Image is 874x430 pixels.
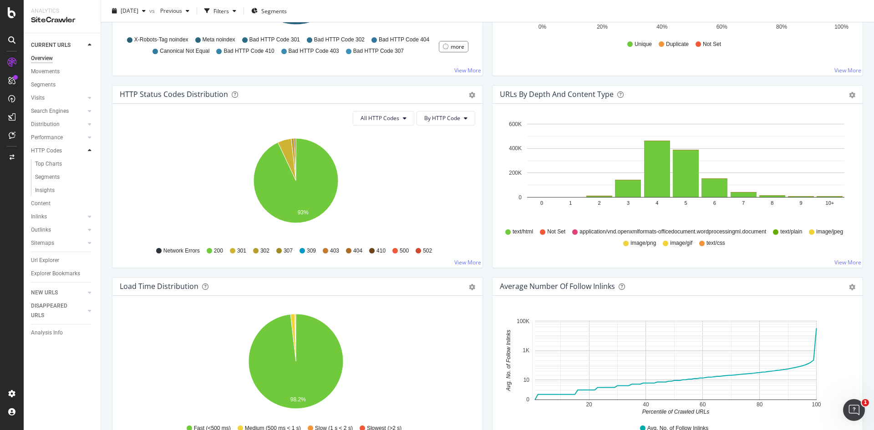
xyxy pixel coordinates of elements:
[307,247,316,255] span: 309
[31,120,60,129] div: Distribution
[160,47,209,55] span: Canonical Not Equal
[800,200,803,206] text: 9
[834,24,849,30] text: 100%
[134,36,188,44] span: X-Robots-Tag noindex
[742,200,745,206] text: 7
[31,146,62,156] div: HTTP Codes
[526,396,529,403] text: 0
[513,228,533,236] span: text/html
[540,200,543,206] text: 0
[843,399,865,421] iframe: Intercom live chat
[469,92,475,98] div: gear
[157,7,182,15] span: Previous
[149,7,157,15] span: vs
[35,172,60,182] div: Segments
[31,288,58,298] div: NEW URLS
[569,200,572,206] text: 1
[834,258,861,266] a: View More
[214,247,223,255] span: 200
[700,401,706,408] text: 60
[31,225,85,235] a: Outlinks
[353,47,404,55] span: Bad HTTP Code 307
[31,40,71,50] div: CURRENT URLS
[423,247,432,255] span: 502
[213,7,229,15] div: Filters
[31,93,85,103] a: Visits
[517,318,529,324] text: 100K
[31,328,63,338] div: Analysis Info
[500,118,852,224] svg: A chart.
[826,200,834,206] text: 10+
[31,80,56,90] div: Segments
[379,36,429,44] span: Bad HTTP Code 404
[500,90,614,99] div: URLs by Depth and Content Type
[643,401,649,408] text: 40
[31,212,47,222] div: Inlinks
[120,133,472,238] svg: A chart.
[780,228,802,236] span: text/plain
[31,256,59,265] div: Url Explorer
[31,67,60,76] div: Movements
[454,258,481,266] a: View More
[834,66,861,74] a: View More
[31,238,85,248] a: Sitemaps
[518,194,522,201] text: 0
[31,54,94,63] a: Overview
[330,247,339,255] span: 403
[706,239,725,247] span: text/css
[201,4,240,18] button: Filters
[31,301,77,320] div: DISAPPEARED URLS
[400,247,409,255] span: 500
[35,186,94,195] a: Insights
[249,36,300,44] span: Bad HTTP Code 301
[586,401,592,408] text: 20
[31,15,93,25] div: SiteCrawler
[469,284,475,290] div: gear
[248,4,290,18] button: Segments
[547,228,565,236] span: Not Set
[35,159,62,169] div: Top Charts
[500,310,852,416] svg: A chart.
[816,228,843,236] span: image/jpeg
[31,133,63,142] div: Performance
[579,228,766,236] span: application/vnd.openxmlformats-officedocument.wordprocessingml.document
[314,36,365,44] span: Bad HTTP Code 302
[642,409,709,415] text: Percentile of Crawled URLs
[31,301,85,320] a: DISAPPEARED URLS
[261,7,287,15] span: Segments
[31,328,94,338] a: Analysis Info
[598,200,601,206] text: 2
[713,200,716,206] text: 6
[509,121,522,127] text: 600K
[35,172,94,182] a: Segments
[361,114,399,122] span: All HTTP Codes
[35,159,94,169] a: Top Charts
[451,43,464,51] div: more
[703,40,721,48] span: Not Set
[31,212,85,222] a: Inlinks
[31,269,80,278] div: Explorer Bookmarks
[284,247,293,255] span: 307
[509,145,522,152] text: 400K
[523,347,529,354] text: 1K
[31,269,94,278] a: Explorer Bookmarks
[656,24,667,30] text: 40%
[670,239,692,247] span: image/gif
[120,90,228,99] div: HTTP Status Codes Distribution
[630,239,656,247] span: image/png
[757,401,763,408] text: 80
[353,111,414,126] button: All HTTP Codes
[237,247,246,255] span: 301
[121,7,138,15] span: 2025 Aug. 9th
[35,186,55,195] div: Insights
[849,284,855,290] div: gear
[31,93,45,103] div: Visits
[31,146,85,156] a: HTTP Codes
[627,200,630,206] text: 3
[31,225,51,235] div: Outlinks
[31,106,85,116] a: Search Engines
[31,199,51,208] div: Content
